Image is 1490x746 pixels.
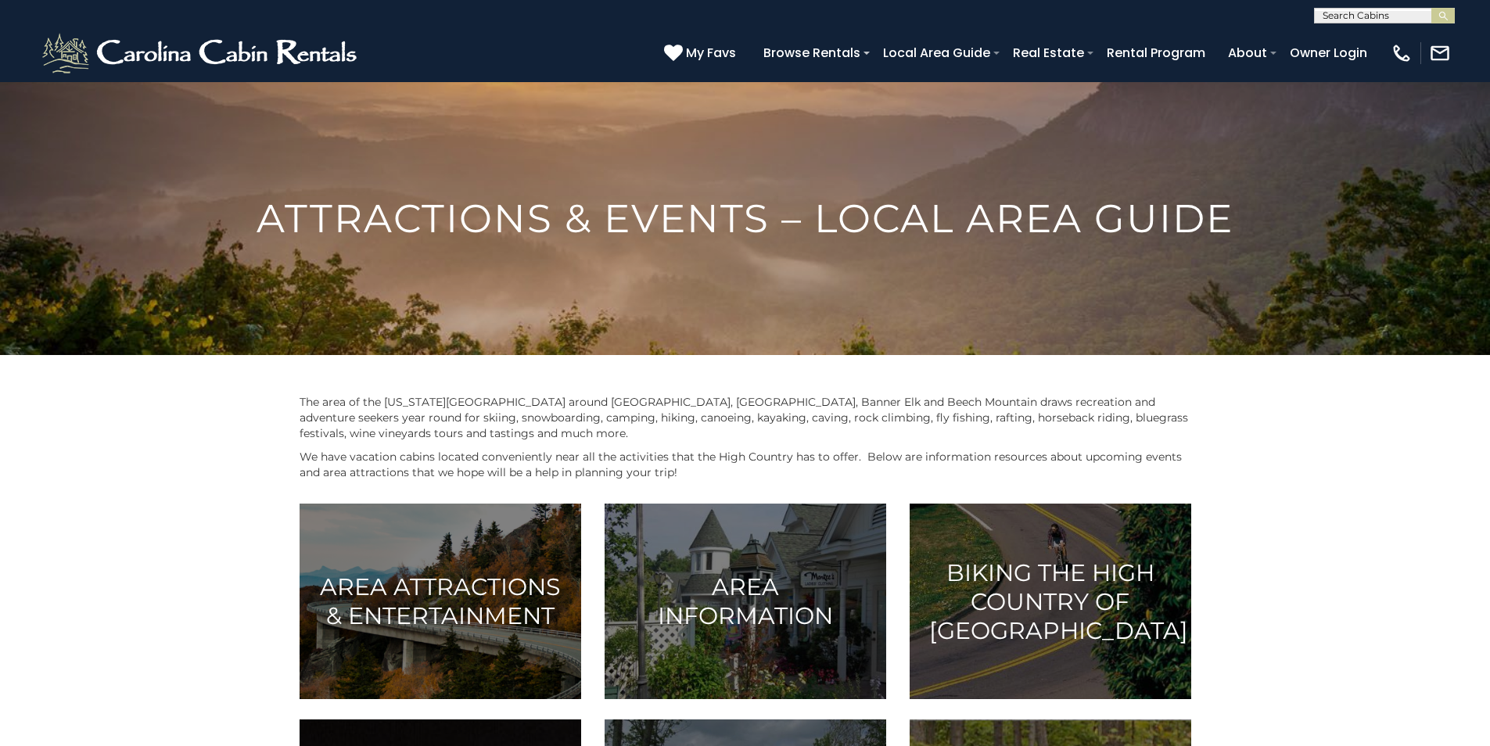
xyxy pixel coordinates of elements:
a: Biking the High Country of [GEOGRAPHIC_DATA] [910,504,1191,699]
h3: Area Information [624,572,867,630]
p: We have vacation cabins located conveniently near all the activities that the High Country has to... [300,449,1191,480]
a: Rental Program [1099,39,1213,66]
a: My Favs [664,43,740,63]
img: White-1-2.png [39,30,364,77]
h3: Area Attractions & Entertainment [319,572,562,630]
a: Local Area Guide [875,39,998,66]
span: My Favs [686,43,736,63]
a: Real Estate [1005,39,1092,66]
img: phone-regular-white.png [1391,42,1413,64]
p: The area of the [US_STATE][GEOGRAPHIC_DATA] around [GEOGRAPHIC_DATA], [GEOGRAPHIC_DATA], Banner E... [300,394,1191,441]
a: Browse Rentals [756,39,868,66]
img: mail-regular-white.png [1429,42,1451,64]
a: About [1220,39,1275,66]
a: Area Attractions & Entertainment [300,504,581,699]
h3: Biking the High Country of [GEOGRAPHIC_DATA] [929,558,1172,645]
a: Owner Login [1282,39,1375,66]
a: Area Information [605,504,886,699]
